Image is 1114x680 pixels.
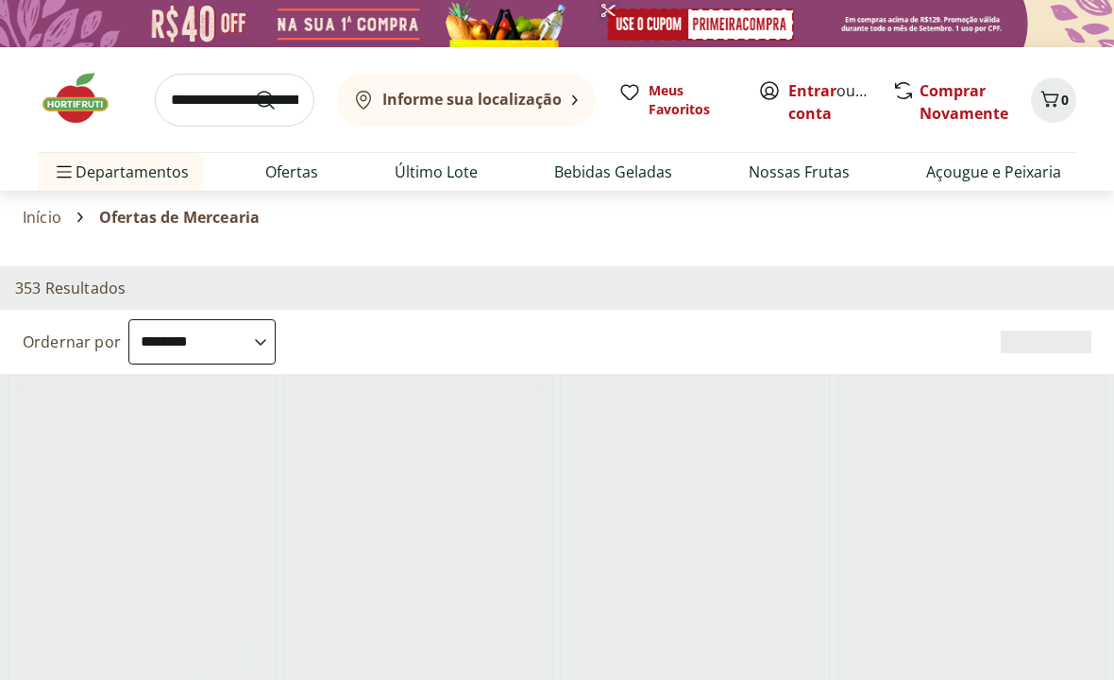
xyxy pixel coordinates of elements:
b: Informe sua localização [382,89,562,110]
span: 0 [1061,91,1069,109]
a: Nossas Frutas [749,161,850,183]
img: Hortifruti [38,70,132,127]
a: Ofertas [265,161,318,183]
a: Comprar Novamente [920,80,1008,124]
span: Departamentos [53,149,189,195]
span: Ofertas de Mercearia [99,209,260,226]
a: Início [23,209,61,226]
span: ou [788,79,872,125]
a: Bebidas Geladas [554,161,672,183]
button: Carrinho [1031,77,1076,123]
input: search [155,74,314,127]
button: Submit Search [254,89,299,111]
button: Informe sua localização [337,74,596,127]
a: Açougue e Peixaria [926,161,1061,183]
a: Entrar [788,80,836,101]
label: Ordernar por [23,331,121,352]
a: Último Lote [395,161,478,183]
a: Meus Favoritos [618,81,735,119]
a: Criar conta [788,80,892,124]
span: Meus Favoritos [649,81,735,119]
h2: 353 Resultados [15,278,126,298]
button: Menu [53,149,76,195]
